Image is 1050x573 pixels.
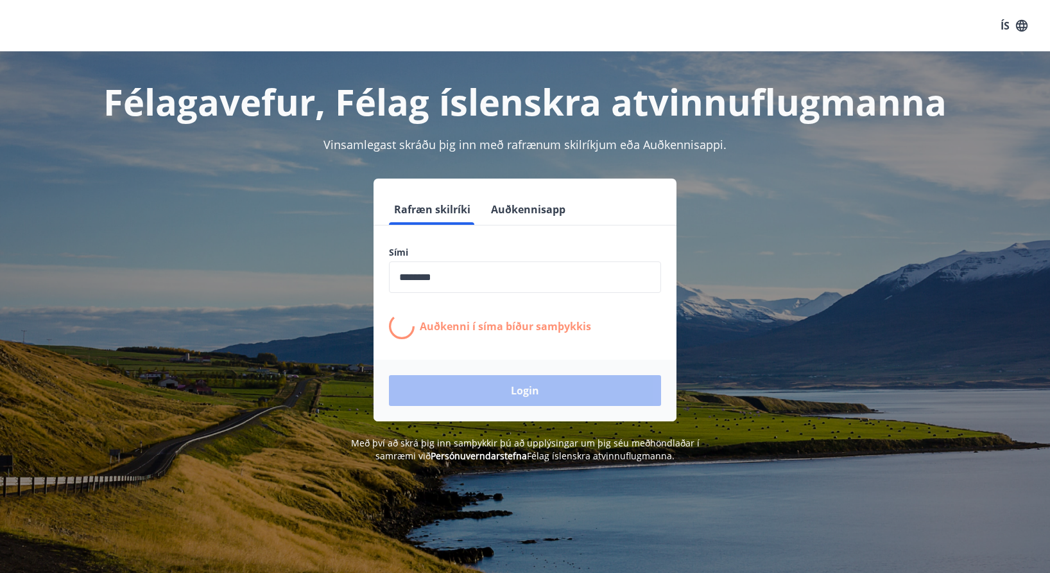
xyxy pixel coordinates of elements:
[486,194,571,225] button: Auðkennisapp
[389,194,476,225] button: Rafræn skilríki
[351,437,700,462] span: Með því að skrá þig inn samþykkir þú að upplýsingar um þig séu meðhöndlaðar í samræmi við Félag í...
[431,450,527,462] a: Persónuverndarstefna
[323,137,727,152] span: Vinsamlegast skráðu þig inn með rafrænum skilríkjum eða Auðkennisappi.
[78,77,972,126] h1: Félagavefur, Félag íslenskra atvinnuflugmanna
[389,246,661,259] label: Sími
[420,319,591,333] p: Auðkenni í síma bíður samþykkis
[994,14,1035,37] button: ÍS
